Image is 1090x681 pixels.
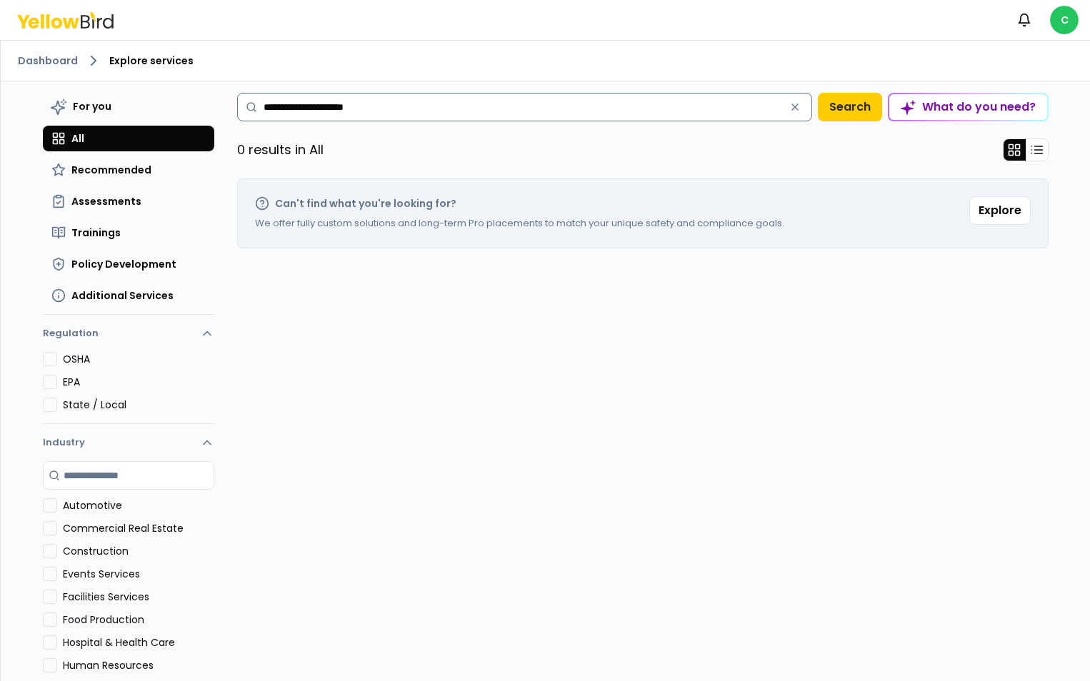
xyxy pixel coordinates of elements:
[237,140,324,160] p: 0 results in All
[43,126,214,151] button: All
[969,196,1031,225] button: Explore
[255,216,784,231] p: We offer fully custom solutions and long-term Pro placements to match your unique safety and comp...
[71,194,141,208] span: Assessments
[43,251,214,277] button: Policy Development
[63,521,214,535] label: Commercial Real Estate
[43,157,214,183] button: Recommended
[109,54,194,68] span: Explore services
[63,590,214,604] label: Facilities Services
[71,257,176,271] span: Policy Development
[71,163,151,177] span: Recommended
[43,352,214,423] div: Regulation
[275,196,456,211] h2: Can't find what you're looking for?
[18,52,1073,69] nav: breadcrumb
[63,498,214,513] label: Automotive
[1050,6,1079,34] span: C
[63,567,214,581] label: Events Services
[63,544,214,558] label: Construction
[63,612,214,627] label: Food Production
[43,321,214,352] button: Regulation
[71,288,174,303] span: Additional Services
[63,398,214,412] label: State / Local
[43,283,214,308] button: Additional Services
[71,131,84,146] span: All
[43,220,214,246] button: Trainings
[818,93,882,121] button: Search
[73,99,111,113] span: For you
[889,94,1047,120] div: What do you need?
[63,352,214,366] label: OSHA
[63,658,214,672] label: Human Resources
[43,424,214,461] button: Industry
[43,188,214,214] button: Assessments
[18,54,78,68] a: Dashboard
[888,93,1049,121] button: What do you need?
[63,635,214,650] label: Hospital & Health Care
[63,375,214,389] label: EPA
[43,93,214,120] button: For you
[71,226,121,240] span: Trainings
